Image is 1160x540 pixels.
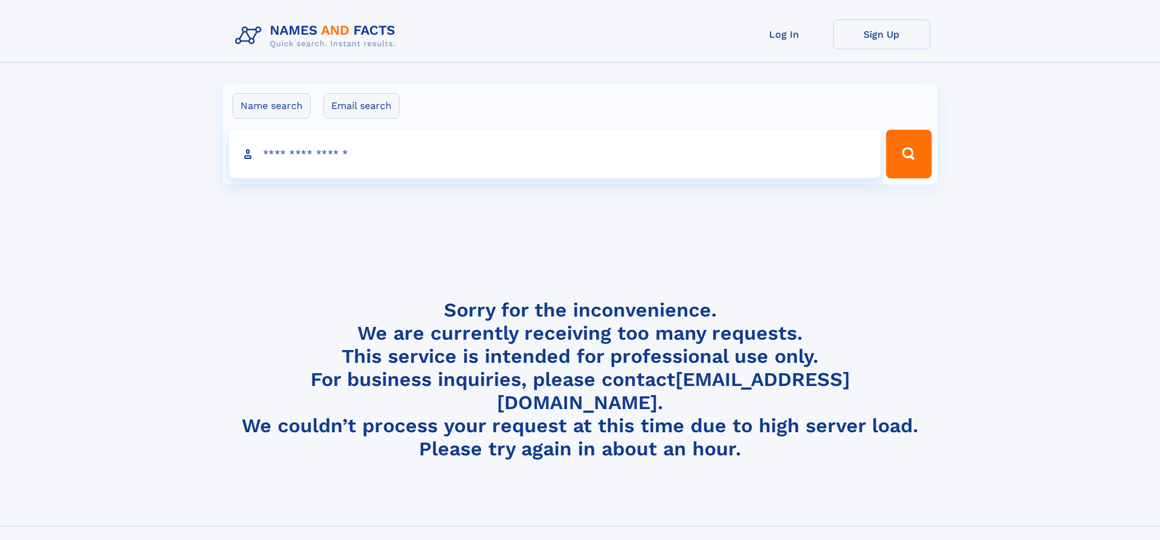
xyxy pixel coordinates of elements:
[230,298,930,461] h4: Sorry for the inconvenience. We are currently receiving too many requests. This service is intend...
[833,19,930,49] a: Sign Up
[736,19,833,49] a: Log In
[886,130,931,178] button: Search Button
[323,93,399,119] label: Email search
[229,130,881,178] input: search input
[230,19,406,52] img: Logo Names and Facts
[497,368,850,414] a: [EMAIL_ADDRESS][DOMAIN_NAME]
[233,93,311,119] label: Name search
